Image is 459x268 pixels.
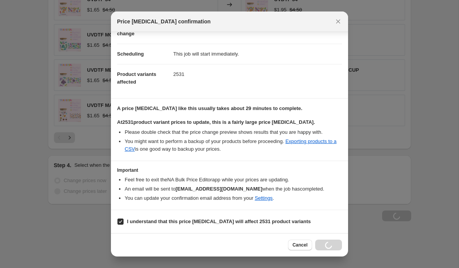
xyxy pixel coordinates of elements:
[293,242,308,248] span: Cancel
[173,44,342,64] dd: This job will start immediately.
[125,138,342,153] li: You might want to perform a backup of your products before proceeding. is one good way to backup ...
[117,105,302,111] b: A price [MEDICAL_DATA] like this usually takes about 29 minutes to complete.
[127,219,311,224] b: I understand that this price [MEDICAL_DATA] will affect 2531 product variants
[288,240,312,250] button: Cancel
[173,64,342,84] dd: 2531
[117,18,211,25] span: Price [MEDICAL_DATA] confirmation
[125,185,342,193] li: An email will be sent to when the job has completed .
[125,138,337,152] a: Exporting products to a CSV
[117,51,144,57] span: Scheduling
[125,194,342,202] li: You can update your confirmation email address from your .
[117,119,315,125] b: At 2531 product variant prices to update, this is a fairly large price [MEDICAL_DATA].
[125,128,342,136] li: Please double check that the price change preview shows results that you are happy with.
[117,167,342,173] h3: Important
[125,176,342,184] li: Feel free to exit the NA Bulk Price Editor app while your prices are updating.
[117,71,156,85] span: Product variants affected
[176,186,262,192] b: [EMAIL_ADDRESS][DOMAIN_NAME]
[255,195,273,201] a: Settings
[333,16,343,27] button: Close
